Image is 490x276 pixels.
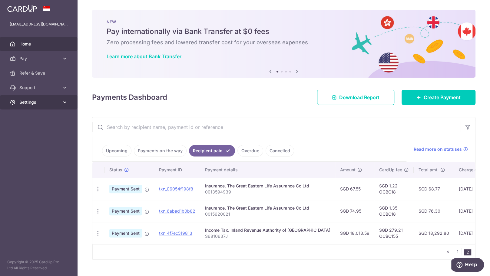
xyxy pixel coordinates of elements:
[189,145,235,157] a: Recipient paid
[109,167,122,173] span: Status
[109,229,142,237] span: Payment Sent
[205,211,330,217] p: 0015620021
[374,178,414,200] td: SGD 1.22 OCBC18
[374,200,414,222] td: SGD 1.35 OCBC18
[424,94,461,101] span: Create Payment
[107,19,461,24] p: NEW
[92,92,167,103] h4: Payments Dashboard
[92,10,475,78] img: Bank transfer banner
[340,167,356,173] span: Amount
[335,200,374,222] td: SGD 74.95
[200,162,335,178] th: Payment details
[451,258,484,273] iframe: Opens a widget where you can find more information
[464,249,471,255] li: 2
[134,145,187,157] a: Payments on the way
[339,94,379,101] span: Download Report
[414,200,454,222] td: SGD 76.30
[205,189,330,195] p: 0013594939
[317,90,394,105] a: Download Report
[19,70,59,76] span: Refer & Save
[414,146,468,152] a: Read more on statuses
[205,205,330,211] div: Insurance. The Great Eastern Life Assurance Co Ltd
[19,41,59,47] span: Home
[374,222,414,244] td: SGD 279.21 OCBC155
[154,162,200,178] th: Payment ID
[159,186,193,191] a: txn_06054f198f8
[414,146,462,152] span: Read more on statuses
[92,117,461,137] input: Search by recipient name, payment id or reference
[402,90,475,105] a: Create Payment
[419,167,439,173] span: Total amt.
[414,222,454,244] td: SGD 18,292.80
[335,222,374,244] td: SGD 18,013.59
[205,227,330,233] div: Income Tax. Inland Revenue Authority of [GEOGRAPHIC_DATA]
[107,27,461,36] h5: Pay internationally via Bank Transfer at $0 fees
[10,21,68,27] p: [EMAIL_ADDRESS][DOMAIN_NAME]
[19,99,59,105] span: Settings
[335,178,374,200] td: SGD 67.55
[205,233,330,239] p: S6810637J
[159,231,192,236] a: txn_4f7ec519813
[107,39,461,46] h6: Zero processing fees and lowered transfer cost for your overseas expenses
[159,208,195,214] a: txn_6abad1b0b82
[266,145,294,157] a: Cancelled
[237,145,263,157] a: Overdue
[109,207,142,215] span: Payment Sent
[205,183,330,189] div: Insurance. The Great Eastern Life Assurance Co Ltd
[444,244,475,259] nav: pager
[107,53,181,59] a: Learn more about Bank Transfer
[454,248,461,255] a: 1
[459,167,484,173] span: Charge date
[7,5,37,12] img: CardUp
[19,85,59,91] span: Support
[379,167,402,173] span: CardUp fee
[102,145,131,157] a: Upcoming
[109,185,142,193] span: Payment Sent
[19,56,59,62] span: Pay
[414,178,454,200] td: SGD 68.77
